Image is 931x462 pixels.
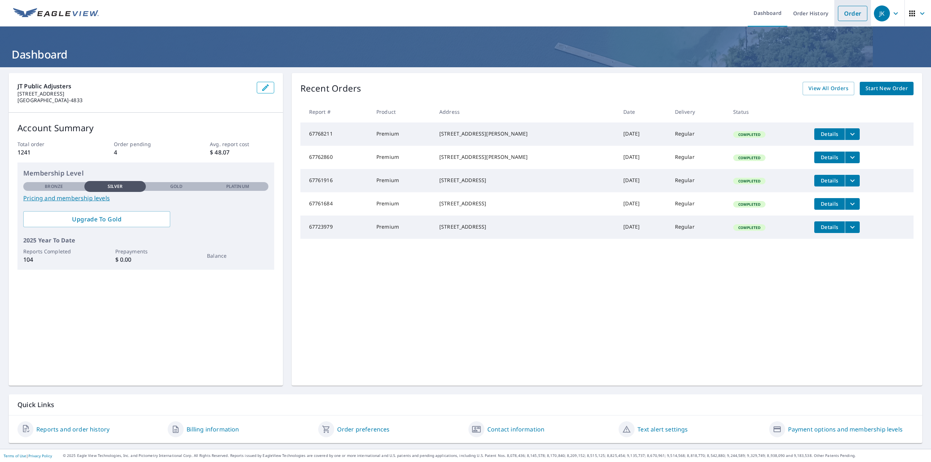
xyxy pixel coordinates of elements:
[734,225,765,230] span: Completed
[4,453,26,458] a: Terms of Use
[669,216,727,239] td: Regular
[23,168,268,178] p: Membership Level
[108,183,123,190] p: Silver
[23,248,84,255] p: Reports Completed
[29,215,164,223] span: Upgrade To Gold
[371,146,433,169] td: Premium
[23,255,84,264] p: 104
[618,216,669,239] td: [DATE]
[23,194,268,202] a: Pricing and membership levels
[866,84,908,93] span: Start New Order
[207,252,268,260] p: Balance
[115,248,176,255] p: Prepayments
[439,177,612,184] div: [STREET_ADDRESS]
[819,177,840,184] span: Details
[300,122,371,146] td: 67768211
[808,84,848,93] span: View All Orders
[300,146,371,169] td: 67762860
[170,183,183,190] p: Gold
[439,223,612,230] div: [STREET_ADDRESS]
[17,82,251,91] p: JT Public Adjusters
[669,101,727,122] th: Delivery
[814,198,845,210] button: detailsBtn-67761684
[819,154,840,161] span: Details
[814,128,845,140] button: detailsBtn-67768211
[36,425,109,434] a: Reports and order history
[845,221,860,233] button: filesDropdownBtn-67723979
[874,5,890,21] div: JK
[371,169,433,192] td: Premium
[618,101,669,122] th: Date
[669,169,727,192] td: Regular
[803,82,854,95] a: View All Orders
[23,211,170,227] a: Upgrade To Gold
[114,140,178,148] p: Order pending
[439,153,612,161] div: [STREET_ADDRESS][PERSON_NAME]
[845,175,860,186] button: filesDropdownBtn-67761916
[23,236,268,245] p: 2025 Year To Date
[860,82,914,95] a: Start New Order
[814,175,845,186] button: detailsBtn-67761916
[814,221,845,233] button: detailsBtn-67723979
[439,130,612,137] div: [STREET_ADDRESS][PERSON_NAME]
[618,146,669,169] td: [DATE]
[114,148,178,157] p: 4
[4,454,52,458] p: |
[300,101,371,122] th: Report #
[300,216,371,239] td: 67723979
[845,128,860,140] button: filesDropdownBtn-67768211
[226,183,249,190] p: Platinum
[487,425,544,434] a: Contact information
[17,121,274,134] p: Account Summary
[814,152,845,163] button: detailsBtn-67762860
[845,152,860,163] button: filesDropdownBtn-67762860
[618,169,669,192] td: [DATE]
[734,155,765,160] span: Completed
[13,8,99,19] img: EV Logo
[439,200,612,207] div: [STREET_ADDRESS]
[63,453,927,458] p: © 2025 Eagle View Technologies, Inc. and Pictometry International Corp. All Rights Reserved. Repo...
[618,192,669,216] td: [DATE]
[734,178,765,184] span: Completed
[819,224,840,230] span: Details
[9,47,922,62] h1: Dashboard
[734,202,765,207] span: Completed
[727,101,808,122] th: Status
[433,101,618,122] th: Address
[669,122,727,146] td: Regular
[669,146,727,169] td: Regular
[337,425,390,434] a: Order preferences
[734,132,765,137] span: Completed
[788,425,903,434] a: Payment options and membership levels
[210,140,274,148] p: Avg. report cost
[17,140,81,148] p: Total order
[28,453,52,458] a: Privacy Policy
[371,216,433,239] td: Premium
[17,91,251,97] p: [STREET_ADDRESS]
[371,122,433,146] td: Premium
[371,192,433,216] td: Premium
[300,82,361,95] p: Recent Orders
[371,101,433,122] th: Product
[187,425,239,434] a: Billing information
[618,122,669,146] td: [DATE]
[819,130,840,137] span: Details
[115,255,176,264] p: $ 0.00
[300,192,371,216] td: 67761684
[300,169,371,192] td: 67761916
[819,200,840,207] span: Details
[669,192,727,216] td: Regular
[45,183,63,190] p: Bronze
[638,425,688,434] a: Text alert settings
[210,148,274,157] p: $ 48.07
[838,6,867,21] a: Order
[17,148,81,157] p: 1241
[17,97,251,104] p: [GEOGRAPHIC_DATA]-4833
[17,400,914,409] p: Quick Links
[845,198,860,210] button: filesDropdownBtn-67761684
